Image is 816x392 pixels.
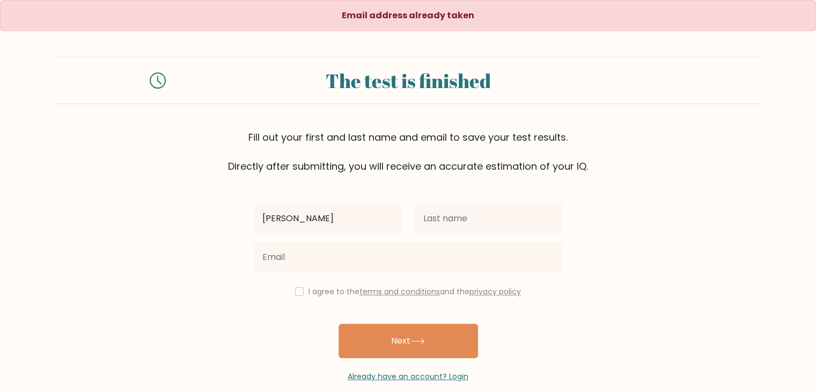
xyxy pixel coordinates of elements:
input: Last name [415,204,563,234]
button: Next [339,324,478,358]
label: I agree to the and the [308,286,521,297]
div: Fill out your first and last name and email to save your test results. Directly after submitting,... [54,130,762,173]
a: Already have an account? Login [348,371,468,382]
a: terms and conditions [359,286,440,297]
div: The test is finished [179,66,638,95]
a: privacy policy [469,286,521,297]
strong: Email address already taken [342,9,474,21]
input: First name [254,204,402,234]
input: Email [254,242,563,272]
